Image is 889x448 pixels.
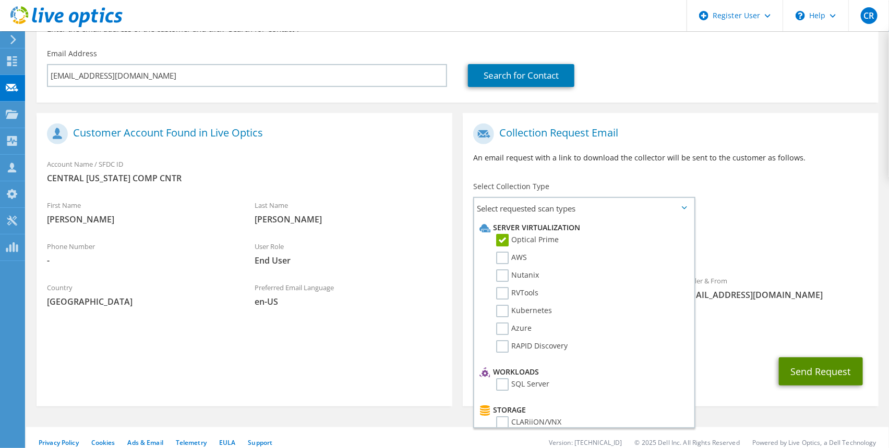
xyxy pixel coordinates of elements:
label: Email Address [47,48,97,59]
div: Phone Number [37,235,244,271]
h1: Customer Account Found in Live Optics [47,123,437,144]
div: User Role [244,235,452,271]
div: Sender & From [670,270,878,306]
div: To [463,270,670,306]
span: [PERSON_NAME] [255,214,441,225]
a: Support [248,438,272,447]
a: Telemetry [176,438,207,447]
span: [PERSON_NAME] [47,214,234,225]
span: End User [255,255,441,266]
li: Storage [477,404,689,416]
label: Select Collection Type [473,181,549,192]
a: Cookies [91,438,115,447]
a: Ads & Email [128,438,163,447]
label: AWS [496,252,527,264]
h1: Collection Request Email [473,123,863,144]
span: CR [861,7,878,24]
a: Search for Contact [468,64,574,87]
span: Select requested scan types [474,198,694,219]
span: [GEOGRAPHIC_DATA] [47,296,234,307]
p: An email request with a link to download the collector will be sent to the customer as follows. [473,152,868,164]
li: Workloads [477,366,689,378]
label: RAPID Discovery [496,340,568,353]
label: RVTools [496,287,538,300]
div: Country [37,277,244,313]
li: Server Virtualization [477,221,689,234]
a: EULA [219,438,235,447]
label: Optical Prime [496,234,559,246]
label: SQL Server [496,378,549,391]
div: Account Name / SFDC ID [37,153,452,189]
div: First Name [37,194,244,230]
span: - [47,255,234,266]
label: Kubernetes [496,305,552,317]
span: [EMAIL_ADDRESS][DOMAIN_NAME] [681,289,868,301]
svg: \n [796,11,805,20]
span: CENTRAL [US_STATE] COMP CNTR [47,172,442,184]
li: © 2025 Dell Inc. All Rights Reserved [635,438,740,447]
div: Requested Collections [463,223,879,265]
div: Preferred Email Language [244,277,452,313]
label: CLARiiON/VNX [496,416,561,429]
li: Powered by Live Optics, a Dell Technology [752,438,876,447]
span: en-US [255,296,441,307]
label: Azure [496,322,532,335]
label: Nutanix [496,269,539,282]
div: CC & Reply To [463,311,879,347]
a: Privacy Policy [39,438,79,447]
div: Last Name [244,194,452,230]
button: Send Request [779,357,863,385]
li: Version: [TECHNICAL_ID] [549,438,622,447]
